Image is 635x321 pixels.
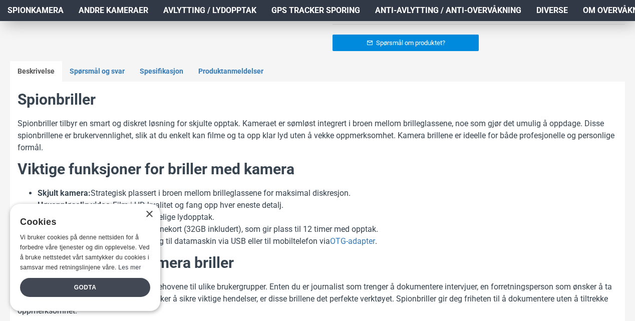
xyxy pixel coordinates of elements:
span: Andre kameraer [79,5,148,17]
div: Cookies [20,211,144,233]
h2: Spionbriller [18,89,617,110]
li: Enkel dataoverføring til datamaskin via USB eller til mobiltelefon via . [38,235,617,247]
span: Vi bruker cookies på denne nettsiden for å forbedre våre tjenester og din opplevelse. Ved å bruke... [20,234,150,270]
a: Spørsmål og svar [62,61,132,82]
a: Les mer, opens a new window [118,264,141,271]
span: GPS Tracker Sporing [271,5,360,17]
strong: Høyoppløselig video: [38,200,113,210]
p: Kamera brillene er designet for å møte behovene til ulike brukergrupper. Enten du er journalist s... [18,281,617,317]
strong: Skjult kamera: [38,188,91,198]
span: Anti-avlytting / Anti-overvåkning [375,5,521,17]
p: Spionbriller tilbyr en smart og diskret løsning for skjulte opptak. Kameraet er sømløst integrert... [18,118,617,154]
h2: Bruksområder for kamera briller [18,252,617,273]
h2: Viktige funksjoner for briller med kamera [18,159,617,180]
li: Innebygd mikrofon for tydelige lydopptak. [38,211,617,223]
a: OTG-adapter [330,235,375,247]
span: Avlytting / Lydopptak [163,5,256,17]
li: Støtte for opptil 32GB minnekort (32GB inkludert), som gir plass til 12 timer med opptak. [38,223,617,235]
li: Strategisk plassert i broen mellom brilleglassene for maksimal diskresjon. [38,187,617,199]
div: Godta [20,278,150,297]
a: Spesifikasjon [132,61,191,82]
a: Produktanmeldelser [191,61,271,82]
span: Diverse [536,5,568,17]
a: Spørsmål om produktet? [333,35,479,51]
span: Spionkamera [8,5,64,17]
a: Beskrivelse [10,61,62,82]
li: Film i HD-kvalitet og fang opp hver eneste detalj. [38,199,617,211]
div: Close [145,211,153,218]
